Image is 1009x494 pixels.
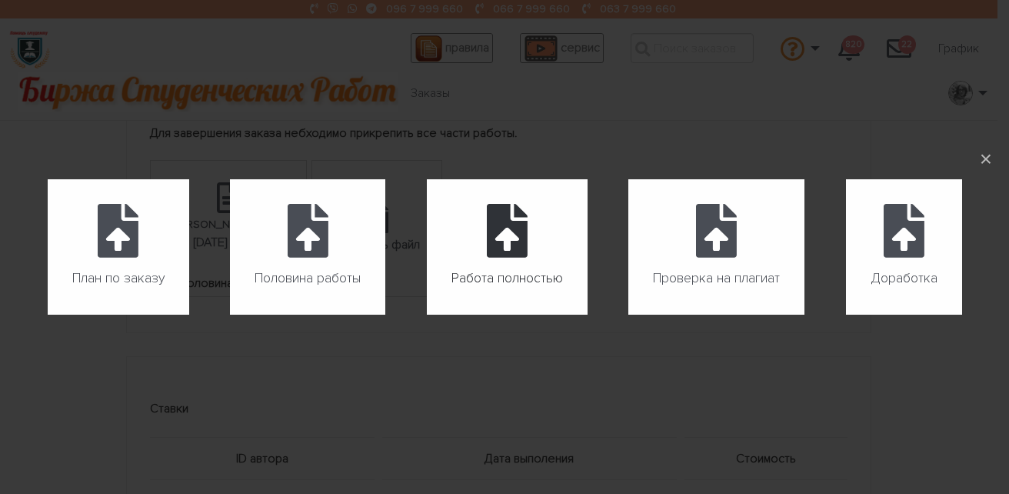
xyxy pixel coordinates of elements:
span: Работа полностью [451,266,563,291]
span: План по заказу [72,266,165,291]
span: Проверка на плагиат [653,266,780,291]
span: Половина работы [255,266,361,291]
span: Доработка [871,266,937,291]
button: × [969,142,1003,176]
